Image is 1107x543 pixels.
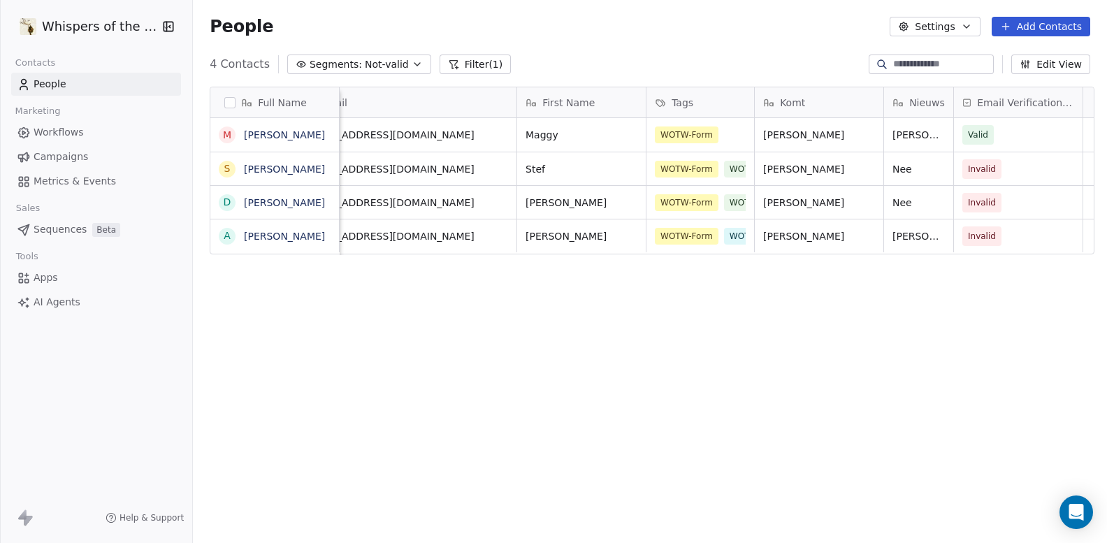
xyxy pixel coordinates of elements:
[224,161,231,176] div: S
[10,198,46,219] span: Sales
[210,56,270,73] span: 4 Contacts
[780,96,805,110] span: Komt
[763,128,875,142] span: [PERSON_NAME]
[892,196,945,210] span: Nee
[34,295,80,310] span: AI Agents
[724,228,815,245] span: WOTW-Nieuwsbrief
[42,17,158,36] span: Whispers of the Wood
[672,96,693,110] span: Tags
[224,229,231,243] div: A
[909,96,945,110] span: Nieuws
[34,222,87,237] span: Sequences
[258,96,307,110] span: Full Name
[34,125,84,140] span: Workflows
[303,128,508,142] span: [EMAIL_ADDRESS][DOMAIN_NAME]
[34,174,116,189] span: Metrics & Events
[106,512,184,523] a: Help & Support
[992,17,1090,36] button: Add Contacts
[34,150,88,164] span: Campaigns
[724,194,815,211] span: WOTW-Tentoonstelling
[892,128,945,142] span: [PERSON_NAME]
[20,18,36,35] img: WOTW-logo.jpg
[890,17,980,36] button: Settings
[646,87,754,117] div: Tags
[11,291,181,314] a: AI Agents
[968,162,996,176] span: Invalid
[244,231,325,242] a: [PERSON_NAME]
[884,87,953,117] div: Nieuws
[11,73,181,96] a: People
[210,16,273,37] span: People
[968,229,996,243] span: Invalid
[365,57,409,72] span: Not-valid
[9,52,61,73] span: Contacts
[9,101,66,122] span: Marketing
[11,145,181,168] a: Campaigns
[892,229,945,243] span: [PERSON_NAME]
[763,229,875,243] span: [PERSON_NAME]
[977,96,1074,110] span: Email Verification Status
[17,15,152,38] button: Whispers of the Wood
[11,266,181,289] a: Apps
[440,55,512,74] button: Filter(1)
[210,118,340,532] div: grid
[244,164,325,175] a: [PERSON_NAME]
[655,194,718,211] span: WOTW-Form
[954,87,1083,117] div: Email Verification Status
[724,161,815,178] span: WOTW-Tentoonstelling
[295,87,516,117] div: Email
[755,87,883,117] div: Komt
[10,246,44,267] span: Tools
[92,223,120,237] span: Beta
[310,57,362,72] span: Segments:
[526,128,637,142] span: Maggy
[210,87,339,117] div: Full Name
[892,162,945,176] span: Nee
[1011,55,1090,74] button: Edit View
[303,196,508,210] span: [EMAIL_ADDRESS][DOMAIN_NAME]
[34,270,58,285] span: Apps
[244,197,325,208] a: [PERSON_NAME]
[120,512,184,523] span: Help & Support
[303,162,508,176] span: [EMAIL_ADDRESS][DOMAIN_NAME]
[542,96,595,110] span: First Name
[11,121,181,144] a: Workflows
[34,77,66,92] span: People
[11,170,181,193] a: Metrics & Events
[303,229,508,243] span: [EMAIL_ADDRESS][DOMAIN_NAME]
[1059,495,1093,529] div: Open Intercom Messenger
[655,126,718,143] span: WOTW-Form
[224,195,231,210] div: D
[526,229,637,243] span: [PERSON_NAME]
[244,129,325,140] a: [PERSON_NAME]
[655,161,718,178] span: WOTW-Form
[11,218,181,241] a: SequencesBeta
[223,128,231,143] div: M
[526,196,637,210] span: [PERSON_NAME]
[968,128,988,142] span: Valid
[526,162,637,176] span: Stef
[763,162,875,176] span: [PERSON_NAME]
[517,87,646,117] div: First Name
[968,196,996,210] span: Invalid
[655,228,718,245] span: WOTW-Form
[763,196,875,210] span: [PERSON_NAME]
